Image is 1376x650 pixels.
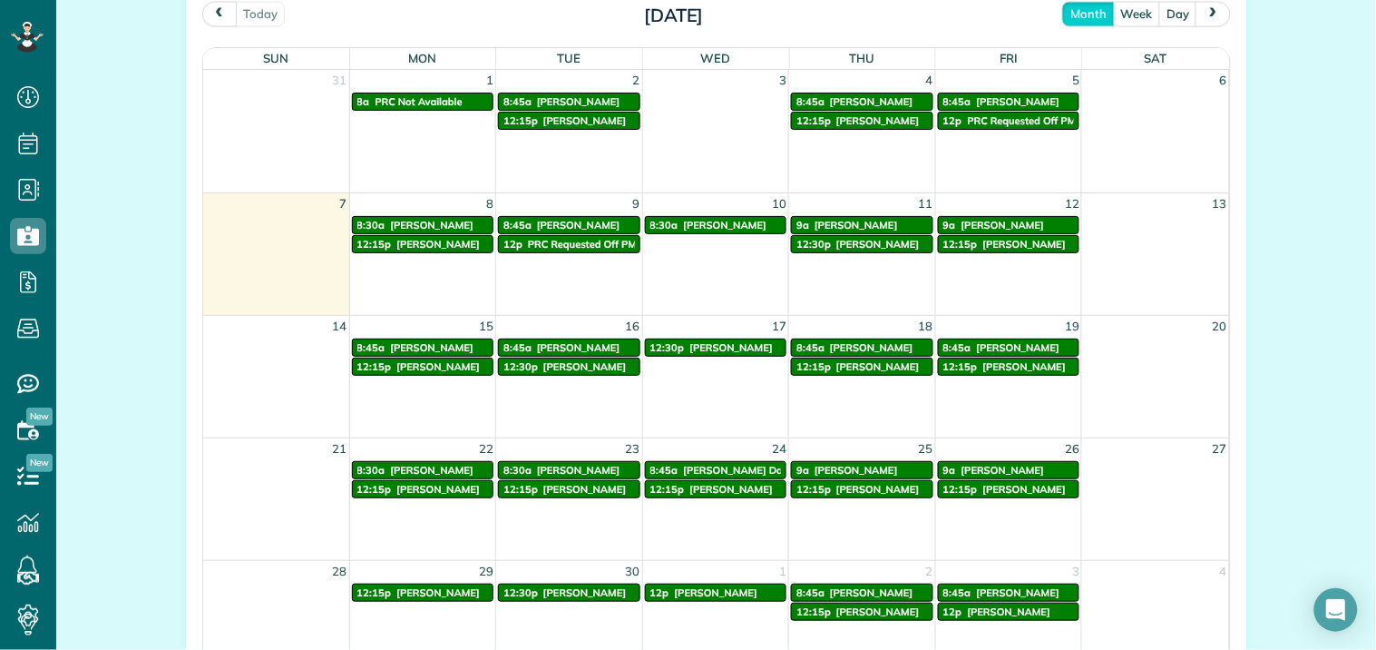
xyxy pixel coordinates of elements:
[836,606,920,618] span: [PERSON_NAME]
[650,219,678,231] span: 8:30a
[938,603,1080,621] a: 12p [PERSON_NAME]
[968,606,1051,618] span: [PERSON_NAME]
[1062,1,1115,25] button: month
[645,461,787,479] a: 8:45a [PERSON_NAME] Daily
[701,51,731,65] span: Wed
[352,480,494,498] a: 12:15p [PERSON_NAME]
[396,586,480,599] span: [PERSON_NAME]
[836,360,920,373] span: [PERSON_NAME]
[1218,70,1229,91] span: 6
[357,464,385,477] span: 8:30a
[498,358,640,376] a: 12:30p [PERSON_NAME]
[983,238,1067,251] span: [PERSON_NAME]
[943,483,978,496] span: 12:15p
[1063,316,1081,337] span: 19
[543,114,627,127] span: [PERSON_NAME]
[650,483,685,496] span: 12:15p
[983,483,1067,496] span: [PERSON_NAME]
[537,219,620,231] span: [PERSON_NAME]
[503,586,538,599] span: 12:30p
[943,219,956,231] span: 9a
[917,193,935,214] span: 11
[791,216,933,234] a: 9a [PERSON_NAME]
[850,51,875,65] span: Thu
[390,464,473,477] span: [PERSON_NAME]
[352,358,494,376] a: 12:15p [PERSON_NAME]
[943,238,978,251] span: 12:15p
[357,586,392,599] span: 12:15p
[917,316,935,337] span: 18
[390,341,473,354] span: [PERSON_NAME]
[943,114,962,127] span: 12p
[796,341,825,354] span: 8:45a
[331,561,349,582] span: 28
[357,219,385,231] span: 8:30a
[1159,1,1198,25] button: day
[543,586,627,599] span: [PERSON_NAME]
[791,584,933,602] a: 8:45a [PERSON_NAME]
[938,112,1080,130] a: 12p PRC Requested Off PM
[943,95,971,108] span: 8:45a
[631,70,642,91] span: 2
[650,586,669,599] span: 12p
[977,586,1060,599] span: [PERSON_NAME]
[777,70,788,91] span: 3
[791,480,933,498] a: 12:15p [PERSON_NAME]
[26,454,53,472] span: New
[796,114,831,127] span: 12:15p
[1195,1,1230,25] button: next
[503,238,522,251] span: 12p
[917,438,935,459] span: 25
[650,464,678,477] span: 8:45a
[503,341,532,354] span: 8:45a
[961,219,1045,231] span: [PERSON_NAME]
[938,461,1080,479] a: 9a [PERSON_NAME]
[770,193,788,214] span: 10
[390,219,473,231] span: [PERSON_NAME]
[689,483,773,496] span: [PERSON_NAME]
[503,219,532,231] span: 8:45a
[650,341,685,354] span: 12:30p
[631,193,642,214] span: 9
[352,93,494,111] a: 8a PRC Not Available
[503,95,532,108] span: 8:45a
[528,238,637,251] span: PRC Requested Off PM
[26,408,53,426] span: New
[924,70,935,91] span: 4
[938,216,1080,234] a: 9a [PERSON_NAME]
[791,358,933,376] a: 12:15p [PERSON_NAME]
[791,112,933,130] a: 12:15p [PERSON_NAME]
[352,584,494,602] a: 12:15p [PERSON_NAME]
[977,95,1060,108] span: [PERSON_NAME]
[1000,51,1019,65] span: Fri
[645,216,787,234] a: 8:30a [PERSON_NAME]
[1145,51,1167,65] span: Sat
[498,112,640,130] a: 12:15p [PERSON_NAME]
[543,483,627,496] span: [PERSON_NAME]
[977,341,1060,354] span: [PERSON_NAME]
[352,216,494,234] a: 8:30a [PERSON_NAME]
[1070,70,1081,91] span: 5
[796,95,825,108] span: 8:45a
[1113,1,1161,25] button: week
[675,586,758,599] span: [PERSON_NAME]
[938,480,1080,498] a: 12:15p [PERSON_NAME]
[503,114,538,127] span: 12:15p
[683,219,766,231] span: [PERSON_NAME]
[1211,438,1229,459] span: 27
[537,341,620,354] span: [PERSON_NAME]
[498,216,640,234] a: 8:45a [PERSON_NAME]
[791,603,933,621] a: 12:15p [PERSON_NAME]
[352,339,494,357] a: 8:45a [PERSON_NAME]
[836,238,920,251] span: [PERSON_NAME]
[836,483,920,496] span: [PERSON_NAME]
[645,584,787,602] a: 12p [PERSON_NAME]
[1314,588,1358,632] div: Open Intercom Messenger
[770,438,788,459] span: 24
[503,464,532,477] span: 8:30a
[503,483,538,496] span: 12:15p
[689,341,773,354] span: [PERSON_NAME]
[796,464,809,477] span: 9a
[624,561,642,582] span: 30
[983,360,1067,373] span: [PERSON_NAME]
